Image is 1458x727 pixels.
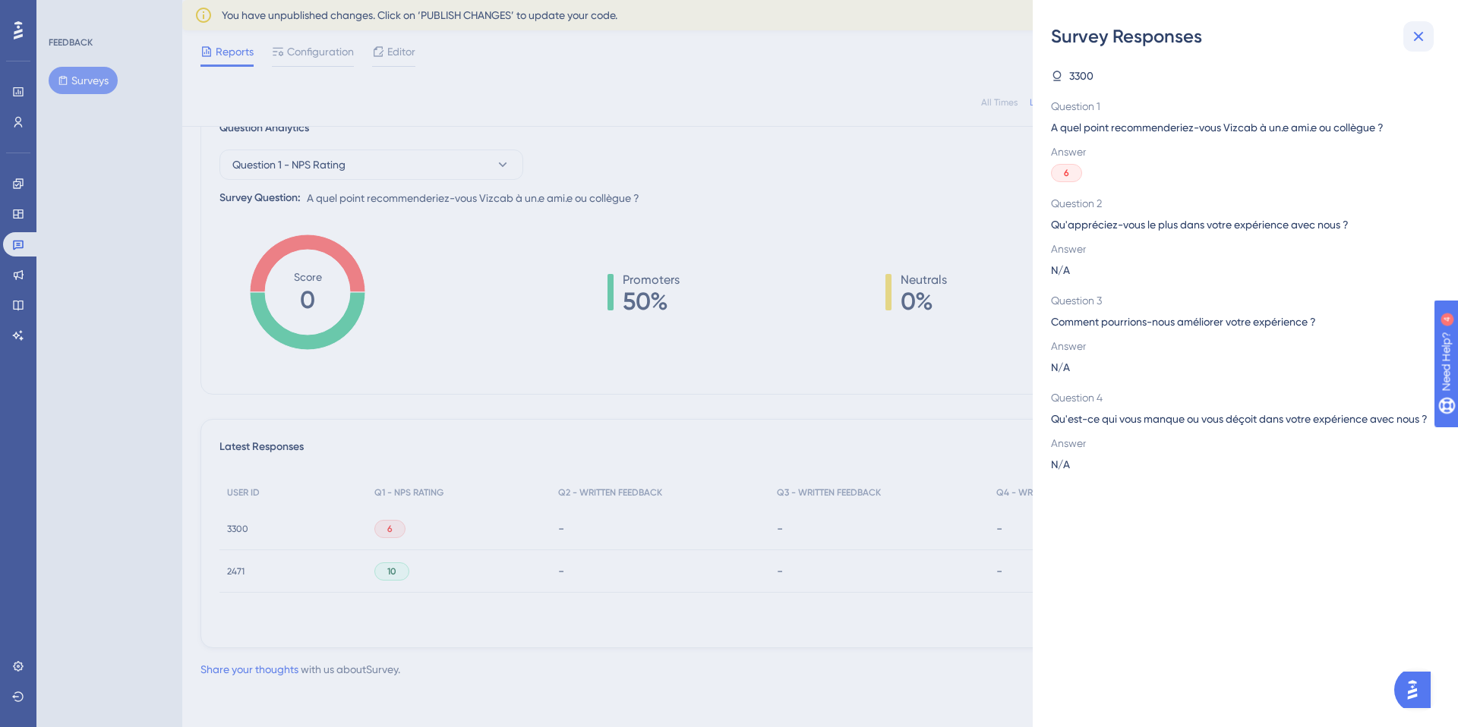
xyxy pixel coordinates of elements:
[1051,337,1428,355] span: Answer
[1394,667,1440,713] iframe: UserGuiding AI Assistant Launcher
[1051,216,1428,234] span: Qu'appréciez-vous le plus dans votre expérience avec nous ?
[1064,167,1069,179] span: 6
[1051,291,1428,310] span: Question 3
[1051,410,1428,428] span: Qu'est-ce qui vous manque ou vous déçoit dans votre expérience avec nous ?
[1051,358,1070,376] span: N/A
[1051,240,1428,258] span: Answer
[1051,389,1428,407] span: Question 4
[1051,118,1428,137] span: A quel point recommenderiez-vous Vizcab à un.e ami.e ou collègue ?
[1051,97,1428,115] span: Question 1
[1051,261,1070,279] span: N/A
[1051,455,1070,474] span: N/A
[36,4,95,22] span: Need Help?
[1051,313,1428,331] span: Comment pourrions-nous améliorer votre expérience ?
[1051,143,1428,161] span: Answer
[1051,24,1440,49] div: Survey Responses
[1051,194,1428,212] span: Question 2
[1069,67,1093,85] span: 3300
[106,8,110,20] div: 4
[1051,434,1428,452] span: Answer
